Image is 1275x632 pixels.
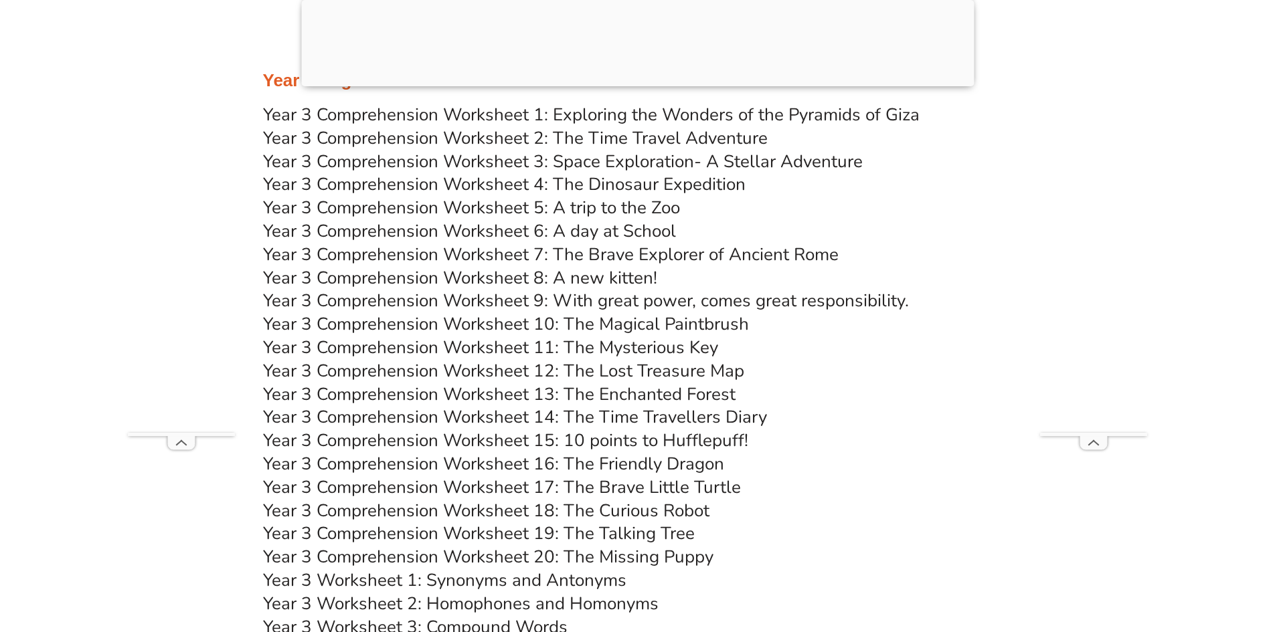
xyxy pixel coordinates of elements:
iframe: Advertisement [128,31,235,433]
a: Year 3 Comprehension Worksheet 20: The Missing Puppy [263,545,713,568]
a: Year 3 Comprehension Worksheet 6: A day at School [263,219,676,243]
a: Year 3 Comprehension Worksheet 2: The Time Travel Adventure [263,126,768,150]
a: Year 3 Comprehension Worksheet 7: The Brave Explorer of Ancient Rome [263,243,839,266]
a: Year 3 Comprehension Worksheet 11: The Mysterious Key [263,336,718,359]
iframe: Chat Widget [1052,481,1275,632]
a: Year 3 Comprehension Worksheet 14: The Time Travellers Diary [263,405,767,429]
a: Year 3 Comprehension Worksheet 16: The Friendly Dragon [263,452,724,476]
iframe: Advertisement [1040,31,1147,433]
a: Year 3 Comprehension Worksheet 10: The Magical Paintbrush [263,312,749,336]
a: Year 3 Comprehension Worksheet 15: 10 points to Hufflepuff! [263,429,748,452]
a: Year 3 Comprehension Worksheet 12: The Lost Treasure Map [263,359,744,383]
a: Year 3 Comprehension Worksheet 18: The Curious Robot [263,499,709,522]
a: Year 3 Worksheet 1: Synonyms and Antonyms [263,568,626,592]
a: Year 3 Comprehension Worksheet 8: A new kitten! [263,266,657,290]
a: Year 3 Comprehension Worksheet 1: Exploring the Wonders of the Pyramids of Giza [263,103,920,126]
a: Year 3 Comprehension Worksheet 13: The Enchanted Forest [263,383,736,406]
a: Year 3 Comprehension Worksheet 4: The Dinosaur Expedition [263,173,746,196]
a: Year 3 Comprehension Worksheet 17: The Brave Little Turtle [263,476,741,499]
h3: Year 3 English Worksheets [263,70,1013,92]
a: Year 3 Comprehension Worksheet 3: Space Exploration- A Stellar Adventure [263,150,863,173]
a: Year 3 Comprehension Worksheet 19: The Talking Tree [263,522,695,545]
a: Year 3 Worksheet 2: Homophones and Homonyms [263,592,659,615]
a: Year 3 Comprehension Worksheet 5: A trip to the Zoo [263,196,680,219]
a: Year 3 Comprehension Worksheet 9: With great power, comes great responsibility. [263,289,909,312]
